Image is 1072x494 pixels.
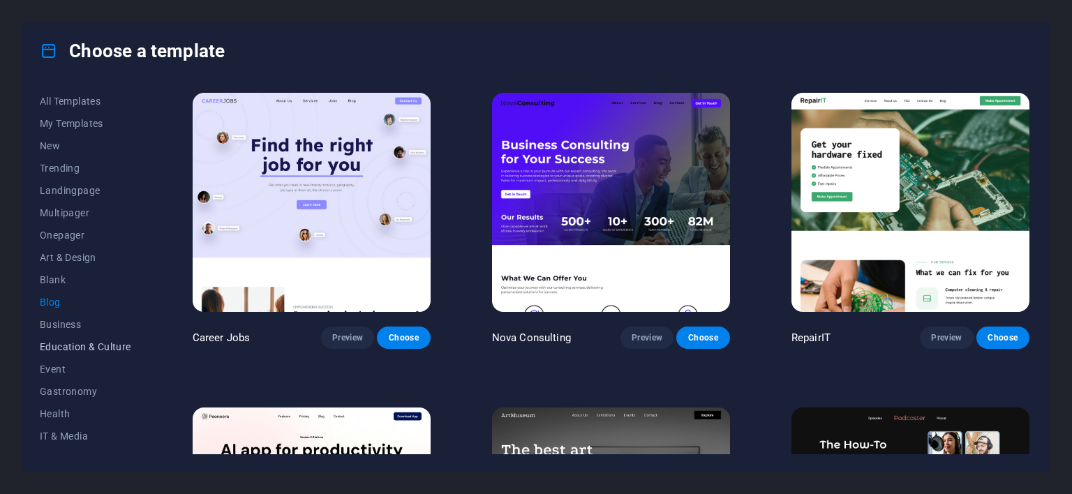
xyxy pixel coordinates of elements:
[40,40,225,62] h4: Choose a template
[976,327,1029,349] button: Choose
[40,453,131,464] span: Legal & Finance
[40,96,131,107] span: All Templates
[40,246,131,269] button: Art & Design
[40,291,131,313] button: Blog
[40,408,131,419] span: Health
[40,297,131,308] span: Blog
[40,202,131,224] button: Multipager
[40,274,131,285] span: Blank
[40,341,131,352] span: Education & Culture
[321,327,374,349] button: Preview
[676,327,729,349] button: Choose
[40,313,131,336] button: Business
[40,230,131,241] span: Onepager
[332,332,363,343] span: Preview
[40,403,131,425] button: Health
[632,332,662,343] span: Preview
[40,386,131,397] span: Gastronomy
[40,135,131,157] button: New
[40,179,131,202] button: Landingpage
[40,380,131,403] button: Gastronomy
[377,327,430,349] button: Choose
[193,93,431,312] img: Career Jobs
[40,140,131,151] span: New
[40,364,131,375] span: Event
[40,207,131,218] span: Multipager
[492,331,571,345] p: Nova Consulting
[40,224,131,246] button: Onepager
[40,336,131,358] button: Education & Culture
[492,93,730,312] img: Nova Consulting
[620,327,673,349] button: Preview
[988,332,1018,343] span: Choose
[388,332,419,343] span: Choose
[920,327,973,349] button: Preview
[40,431,131,442] span: IT & Media
[40,118,131,129] span: My Templates
[40,157,131,179] button: Trending
[40,185,131,196] span: Landingpage
[40,425,131,447] button: IT & Media
[791,93,1029,312] img: RepairIT
[40,358,131,380] button: Event
[193,331,251,345] p: Career Jobs
[687,332,718,343] span: Choose
[40,90,131,112] button: All Templates
[40,163,131,174] span: Trending
[791,331,831,345] p: RepairIT
[40,319,131,330] span: Business
[40,252,131,263] span: Art & Design
[40,447,131,470] button: Legal & Finance
[40,269,131,291] button: Blank
[931,332,962,343] span: Preview
[40,112,131,135] button: My Templates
